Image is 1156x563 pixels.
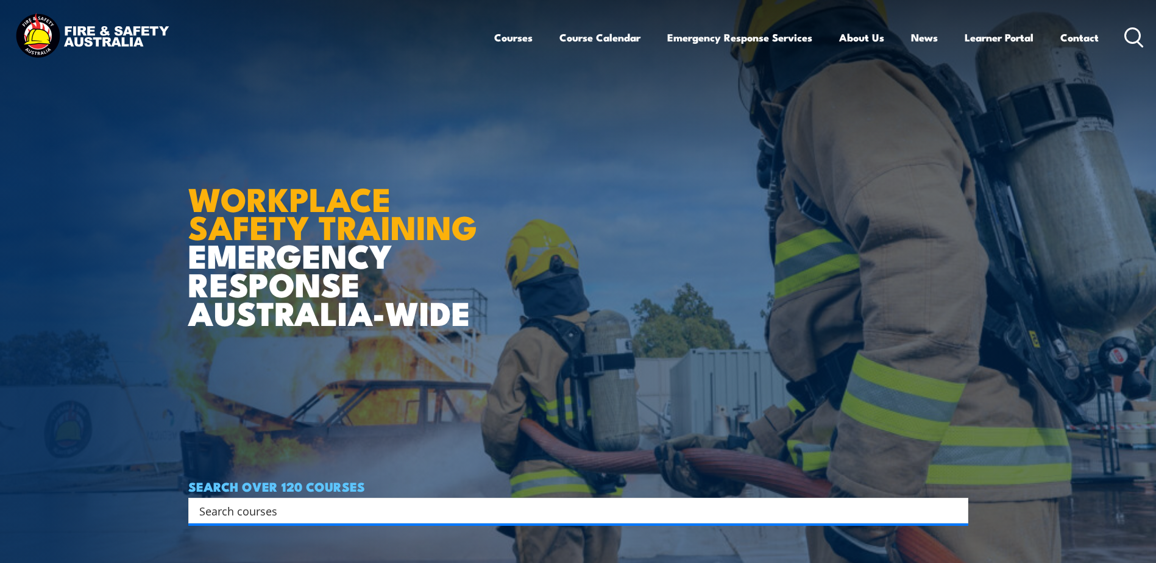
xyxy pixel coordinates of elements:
form: Search form [202,502,944,519]
a: News [911,21,938,54]
h1: EMERGENCY RESPONSE AUSTRALIA-WIDE [188,154,486,327]
a: Courses [494,21,533,54]
a: About Us [839,21,884,54]
a: Learner Portal [965,21,1034,54]
h4: SEARCH OVER 120 COURSES [188,480,968,493]
input: Search input [199,501,941,520]
a: Course Calendar [559,21,640,54]
strong: WORKPLACE SAFETY TRAINING [188,172,477,252]
a: Contact [1060,21,1099,54]
button: Search magnifier button [947,502,964,519]
a: Emergency Response Services [667,21,812,54]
